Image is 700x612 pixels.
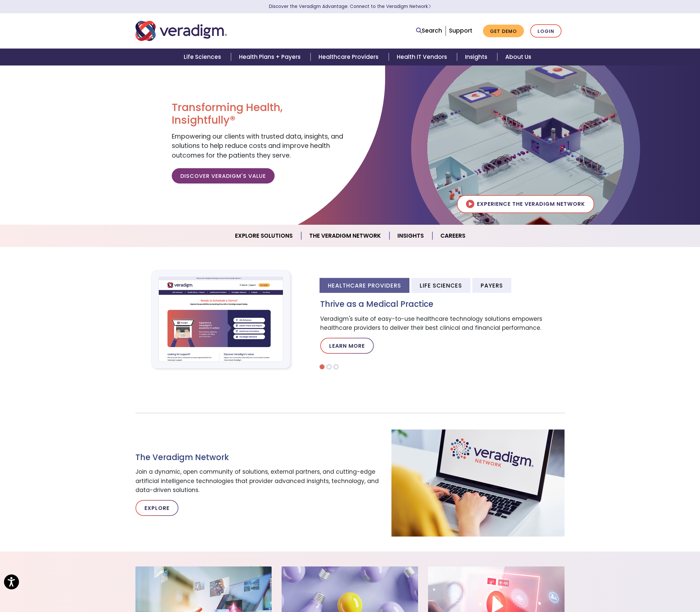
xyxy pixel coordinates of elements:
[411,278,470,293] li: Life Sciences
[457,49,497,65] a: Insights
[227,227,301,244] a: Explore Solutions
[416,26,442,35] a: Search
[172,168,275,184] a: Discover Veradigm's Value
[135,500,178,516] a: Explore
[311,49,388,65] a: Healthcare Providers
[497,49,539,65] a: About Us
[483,25,524,38] a: Get Demo
[176,49,231,65] a: Life Sciences
[172,132,343,160] span: Empowering our clients with trusted data, insights, and solutions to help reduce costs and improv...
[472,278,511,293] li: Payers
[530,24,562,38] a: Login
[172,101,345,127] h1: Transforming Health, Insightfully®
[135,20,227,42] img: Veradigm logo
[320,278,409,293] li: Healthcare Providers
[432,227,473,244] a: Careers
[320,300,565,309] h3: Thrive as a Medical Practice
[428,3,431,10] span: Learn More
[320,338,374,354] a: Learn More
[389,227,432,244] a: Insights
[135,467,382,495] p: Join a dynamic, open community of solutions, external partners, and cutting-edge artificial intel...
[320,314,565,332] p: Veradigm's suite of easy-to-use healthcare technology solutions empowers healthcare providers to ...
[301,227,389,244] a: The Veradigm Network
[231,49,311,65] a: Health Plans + Payers
[269,3,431,10] a: Discover the Veradigm Advantage: Connect to the Veradigm NetworkLearn More
[389,49,457,65] a: Health IT Vendors
[135,453,382,462] h3: The Veradigm Network
[449,27,472,35] a: Support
